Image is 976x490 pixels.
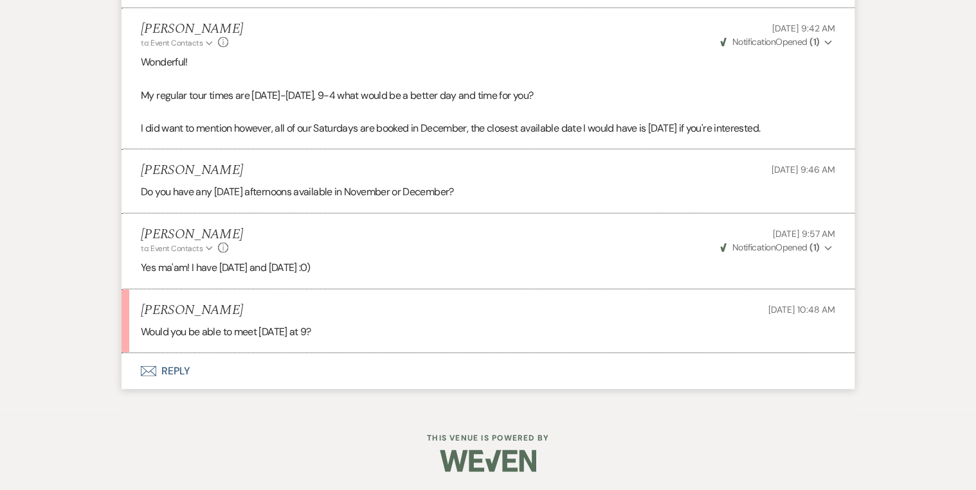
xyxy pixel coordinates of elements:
[732,36,775,48] span: Notification
[718,241,835,254] button: NotificationOpened (1)
[809,241,819,253] strong: ( 1 )
[141,38,203,48] span: to: Event Contacts
[720,241,819,253] span: Opened
[141,162,243,179] h5: [PERSON_NAME]
[141,302,243,319] h5: [PERSON_NAME]
[440,439,536,484] img: Weven Logo
[772,164,835,175] span: [DATE] 9:46 AM
[122,353,854,389] button: Reply
[141,54,835,71] p: Wonderful!
[141,87,835,104] p: My regular tour times are [DATE]-[DATE], 9-4 what would be a better day and time for you?
[773,228,835,240] span: [DATE] 9:57 AM
[141,37,215,49] button: to: Event Contacts
[141,21,243,37] h5: [PERSON_NAME]
[718,35,835,49] button: NotificationOpened (1)
[141,120,835,137] p: I did want to mention however, all of our Saturdays are booked in December, the closest available...
[772,22,835,34] span: [DATE] 9:42 AM
[141,243,203,254] span: to: Event Contacts
[141,227,243,243] h5: [PERSON_NAME]
[768,304,835,315] span: [DATE] 10:48 AM
[141,243,215,254] button: to: Event Contacts
[720,36,819,48] span: Opened
[141,324,835,340] p: Would you be able to meet [DATE] at 9?
[809,36,819,48] strong: ( 1 )
[141,184,835,200] p: Do you have any [DATE] afternoons available in November or December?
[732,241,775,253] span: Notification
[141,259,835,276] p: Yes ma'am! I have [DATE] and [DATE] :0)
